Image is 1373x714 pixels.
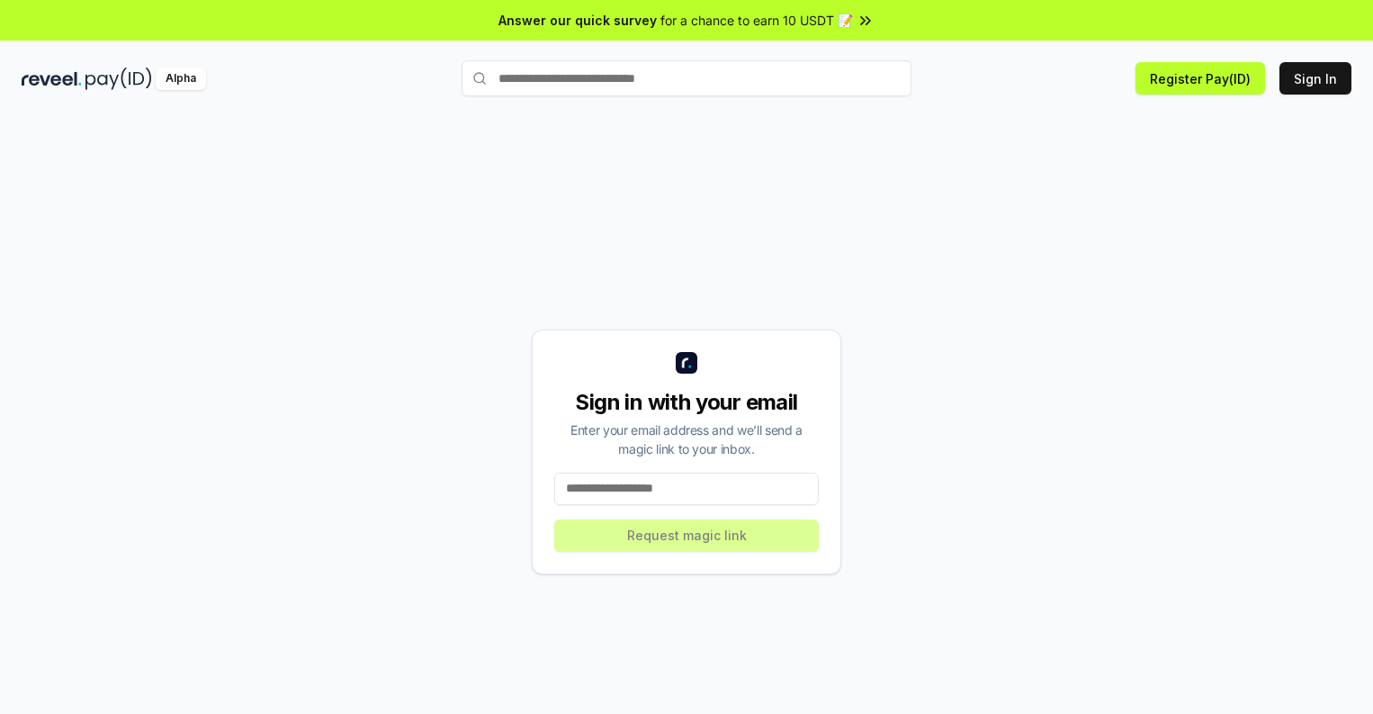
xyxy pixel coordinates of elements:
div: Alpha [156,68,206,90]
img: logo_small [676,352,697,374]
div: Sign in with your email [554,388,819,417]
img: reveel_dark [22,68,82,90]
button: Register Pay(ID) [1135,62,1265,95]
span: Answer our quick survey [498,11,657,30]
img: pay_id [85,68,152,90]
div: Enter your email address and we’ll send a magic link to your inbox. [554,420,819,458]
button: Sign In [1279,62,1351,95]
span: for a chance to earn 10 USDT 📝 [660,11,853,30]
